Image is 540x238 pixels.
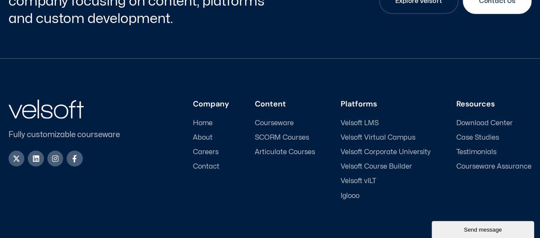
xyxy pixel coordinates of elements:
[432,219,536,238] iframe: chat widget
[255,119,315,127] a: Courseware
[193,119,213,127] span: Home
[341,163,431,171] a: Velsoft Course Builder
[255,100,315,109] h3: Content
[456,148,531,156] a: Testimonials
[341,148,431,156] a: Velsoft Corporate University
[341,119,431,127] a: Velsoft LMS
[193,148,219,156] span: Careers
[456,134,499,142] span: Case Studies
[341,192,431,200] a: Iglooo
[456,100,531,109] h3: Resources
[193,119,229,127] a: Home
[193,163,219,171] span: Contact
[255,134,309,142] span: SCORM Courses
[456,119,531,127] a: Download Center
[255,148,315,156] a: Articulate Courses
[341,100,431,109] h3: Platforms
[193,100,229,109] h3: Company
[9,129,134,141] p: Fully customizable courseware
[193,148,229,156] a: Careers
[341,119,379,127] span: Velsoft LMS
[341,177,431,185] a: Velsoft vILT
[255,134,315,142] a: SCORM Courses
[193,134,213,142] span: About
[341,192,359,200] span: Iglooo
[456,163,531,171] a: Courseware Assurance
[255,119,294,127] span: Courseware
[341,163,412,171] span: Velsoft Course Builder
[341,134,431,142] a: Velsoft Virtual Campus
[456,148,496,156] span: Testimonials
[341,177,376,185] span: Velsoft vILT
[456,134,531,142] a: Case Studies
[193,163,229,171] a: Contact
[193,134,229,142] a: About
[341,134,415,142] span: Velsoft Virtual Campus
[456,119,513,127] span: Download Center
